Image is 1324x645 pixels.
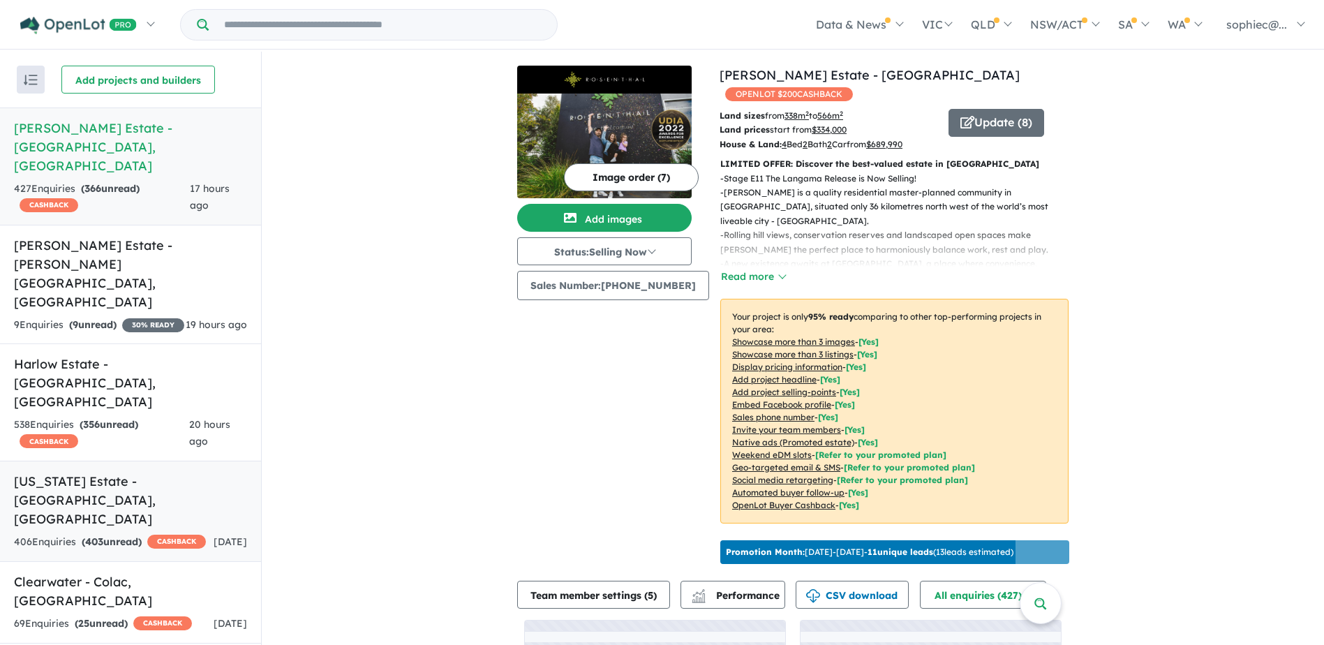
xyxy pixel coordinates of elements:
span: 20 hours ago [189,418,230,447]
b: Promotion Month: [726,547,805,557]
img: Rosenthal Estate - Sunbury Logo [523,71,686,88]
span: 356 [83,418,100,431]
button: Sales Number:[PHONE_NUMBER] [517,271,709,300]
p: Your project is only comparing to other top-performing projects in your area: - - - - - - - - - -... [720,299,1069,524]
b: House & Land: [720,139,782,149]
h5: [PERSON_NAME] Estate - [GEOGRAPHIC_DATA] , [GEOGRAPHIC_DATA] [14,119,247,175]
strong: ( unread) [81,182,140,195]
b: Land sizes [720,110,765,121]
strong: ( unread) [69,318,117,331]
span: [DATE] [214,617,247,630]
span: [ Yes ] [835,399,855,410]
span: 366 [84,182,101,195]
span: 5 [648,589,653,602]
u: Geo-targeted email & SMS [732,462,840,473]
u: Add project selling-points [732,387,836,397]
sup: 2 [805,110,809,117]
input: Try estate name, suburb, builder or developer [211,10,554,40]
span: [Refer to your promoted plan] [837,475,968,485]
span: 9 [73,318,78,331]
div: 427 Enquir ies [14,181,190,214]
span: 19 hours ago [186,318,247,331]
button: Team member settings (5) [517,581,670,609]
span: sophiec@... [1226,17,1287,31]
span: [ Yes ] [840,387,860,397]
p: - [PERSON_NAME] is a quality residential master-planned community in [GEOGRAPHIC_DATA], situated ... [720,186,1080,228]
span: 17 hours ago [190,182,230,212]
span: [ Yes ] [857,349,877,359]
h5: Harlow Estate - [GEOGRAPHIC_DATA] , [GEOGRAPHIC_DATA] [14,355,247,411]
img: download icon [806,589,820,603]
p: Bed Bath Car from [720,138,938,151]
span: [Yes] [858,437,878,447]
u: Showcase more than 3 listings [732,349,854,359]
span: CASHBACK [20,198,78,212]
b: 95 % ready [808,311,854,322]
button: Update (8) [949,109,1044,137]
b: Land prices [720,124,770,135]
span: [ Yes ] [845,424,865,435]
span: [DATE] [214,535,247,548]
span: 25 [78,617,89,630]
button: CSV download [796,581,909,609]
a: [PERSON_NAME] Estate - [GEOGRAPHIC_DATA] [720,67,1020,83]
button: Add projects and builders [61,66,215,94]
p: LIMITED OFFER: Discover the best-valued estate in [GEOGRAPHIC_DATA] [720,157,1069,171]
b: 11 unique leads [868,547,933,557]
div: 9 Enquir ies [14,317,184,334]
span: 403 [85,535,103,548]
p: from [720,109,938,123]
u: 2 [803,139,808,149]
p: start from [720,123,938,137]
strong: ( unread) [82,535,142,548]
p: - Rolling hill views, conservation reserves and landscaped open spaces make [PERSON_NAME] the per... [720,228,1080,257]
h5: [PERSON_NAME] Estate - [PERSON_NAME][GEOGRAPHIC_DATA] , [GEOGRAPHIC_DATA] [14,236,247,311]
u: $ 689,990 [866,139,902,149]
sup: 2 [840,110,843,117]
span: [ Yes ] [846,362,866,372]
img: Rosenthal Estate - Sunbury [517,94,692,198]
button: Image order (7) [564,163,699,191]
u: Embed Facebook profile [732,399,831,410]
u: Invite your team members [732,424,841,435]
button: Status:Selling Now [517,237,692,265]
strong: ( unread) [75,617,128,630]
img: bar-chart.svg [692,593,706,602]
div: 69 Enquir ies [14,616,192,632]
u: Automated buyer follow-up [732,487,845,498]
u: OpenLot Buyer Cashback [732,500,835,510]
u: Add project headline [732,374,817,385]
div: 538 Enquir ies [14,417,189,450]
p: - A new existence awaits at [GEOGRAPHIC_DATA], a place where convenience, connection and communit... [720,257,1080,299]
span: [Refer to your promoted plan] [815,450,946,460]
span: [Yes] [848,487,868,498]
span: [Yes] [839,500,859,510]
div: 406 Enquir ies [14,534,206,551]
h5: Clearwater - Colac , [GEOGRAPHIC_DATA] [14,572,247,610]
button: All enquiries (427) [920,581,1046,609]
span: to [809,110,843,121]
h5: [US_STATE] Estate - [GEOGRAPHIC_DATA] , [GEOGRAPHIC_DATA] [14,472,247,528]
span: OPENLOT $ 200 CASHBACK [725,87,853,101]
span: [ Yes ] [820,374,840,385]
u: 566 m [817,110,843,121]
p: - Stage E11 The Langama Release is Now Selling! [720,172,1080,186]
u: Sales phone number [732,412,815,422]
span: CASHBACK [147,535,206,549]
button: Performance [680,581,785,609]
span: CASHBACK [20,434,78,448]
span: [ Yes ] [818,412,838,422]
span: Performance [694,589,780,602]
span: CASHBACK [133,616,192,630]
u: Display pricing information [732,362,842,372]
u: 4 [782,139,787,149]
img: sort.svg [24,75,38,85]
u: $ 334,000 [812,124,847,135]
button: Add images [517,204,692,232]
button: Read more [720,269,786,285]
u: Native ads (Promoted estate) [732,437,854,447]
u: Social media retargeting [732,475,833,485]
u: 338 m [784,110,809,121]
u: 2 [827,139,832,149]
u: Showcase more than 3 images [732,336,855,347]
